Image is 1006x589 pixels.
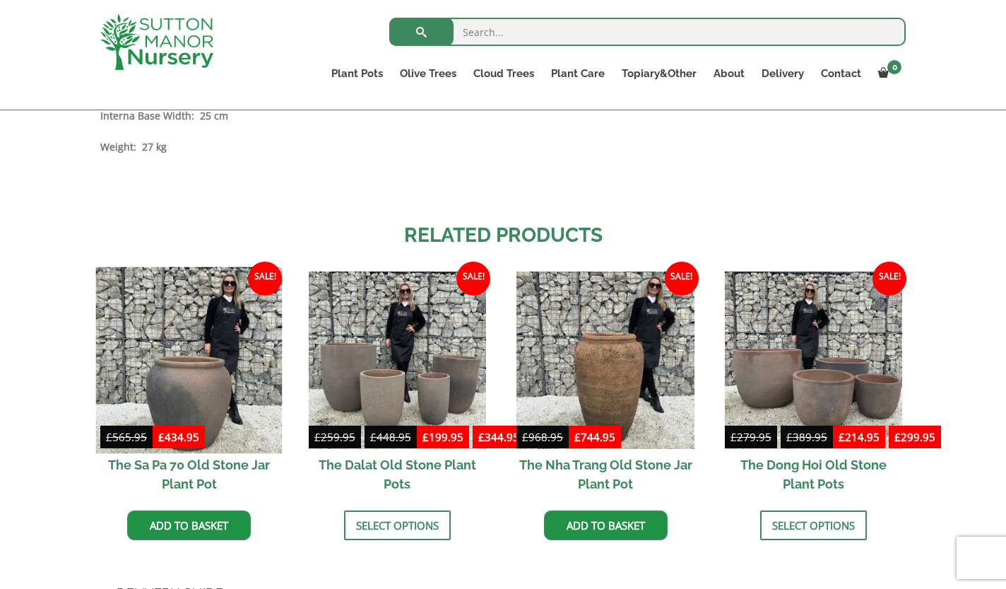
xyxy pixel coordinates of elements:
[309,272,486,500] a: Sale! £259.95-£448.95 £199.95-£344.95 The Dalat Old Stone Plant Pots
[100,140,167,153] strong: Weight: 27 kg
[370,430,377,444] span: £
[158,430,199,444] bdi: 434.95
[314,430,321,444] span: £
[574,430,615,444] bdi: 744.95
[478,430,485,444] span: £
[725,428,833,449] del: -
[753,64,812,83] a: Delivery
[248,262,282,296] span: Sale!
[730,430,737,444] span: £
[516,272,694,449] img: The Nha Trang Old Stone Jar Plant Pot
[665,262,699,296] span: Sale!
[422,430,463,444] bdi: 199.95
[839,430,845,444] span: £
[100,109,228,122] strong: Interna Base Width: 25 cm
[106,430,112,444] span: £
[100,449,278,500] h2: The Sa Pa 70 Old Stone Jar Plant Pot
[544,511,668,540] a: Add to basket: “The Nha Trang Old Stone Jar Plant Pot”
[786,430,793,444] span: £
[522,430,563,444] bdi: 968.95
[309,428,417,449] del: -
[158,430,165,444] span: £
[344,511,451,540] a: Select options for “The Dalat Old Stone Plant Pots”
[613,64,705,83] a: Topiary&Other
[100,272,278,500] a: Sale! The Sa Pa 70 Old Stone Jar Plant Pot
[574,430,581,444] span: £
[314,430,355,444] bdi: 259.95
[887,60,901,74] span: 0
[309,449,486,500] h2: The Dalat Old Stone Plant Pots
[417,428,525,449] ins: -
[96,267,283,454] img: The Sa Pa 70 Old Stone Jar Plant Pot
[833,428,941,449] ins: -
[522,430,528,444] span: £
[465,64,543,83] a: Cloud Trees
[894,430,901,444] span: £
[786,430,827,444] bdi: 389.95
[872,262,906,296] span: Sale!
[370,430,411,444] bdi: 448.95
[812,64,870,83] a: Contact
[839,430,880,444] bdi: 214.95
[725,272,902,449] img: The Dong Hoi Old Stone Plant Pots
[456,262,490,296] span: Sale!
[478,430,519,444] bdi: 344.95
[543,64,613,83] a: Plant Care
[725,272,902,500] a: Sale! £279.95-£389.95 £214.95-£299.95 The Dong Hoi Old Stone Plant Pots
[894,430,935,444] bdi: 299.95
[309,272,486,449] img: The Dalat Old Stone Plant Pots
[705,64,753,83] a: About
[516,272,694,500] a: Sale! The Nha Trang Old Stone Jar Plant Pot
[100,221,906,250] h2: Related products
[127,511,251,540] a: Add to basket: “The Sa Pa 70 Old Stone Jar Plant Pot”
[100,14,213,70] img: logo
[870,64,906,83] a: 0
[730,430,771,444] bdi: 279.95
[389,18,906,46] input: Search...
[725,449,902,500] h2: The Dong Hoi Old Stone Plant Pots
[106,430,147,444] bdi: 565.95
[391,64,465,83] a: Olive Trees
[323,64,391,83] a: Plant Pots
[516,449,694,500] h2: The Nha Trang Old Stone Jar Plant Pot
[760,511,867,540] a: Select options for “The Dong Hoi Old Stone Plant Pots”
[422,430,429,444] span: £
